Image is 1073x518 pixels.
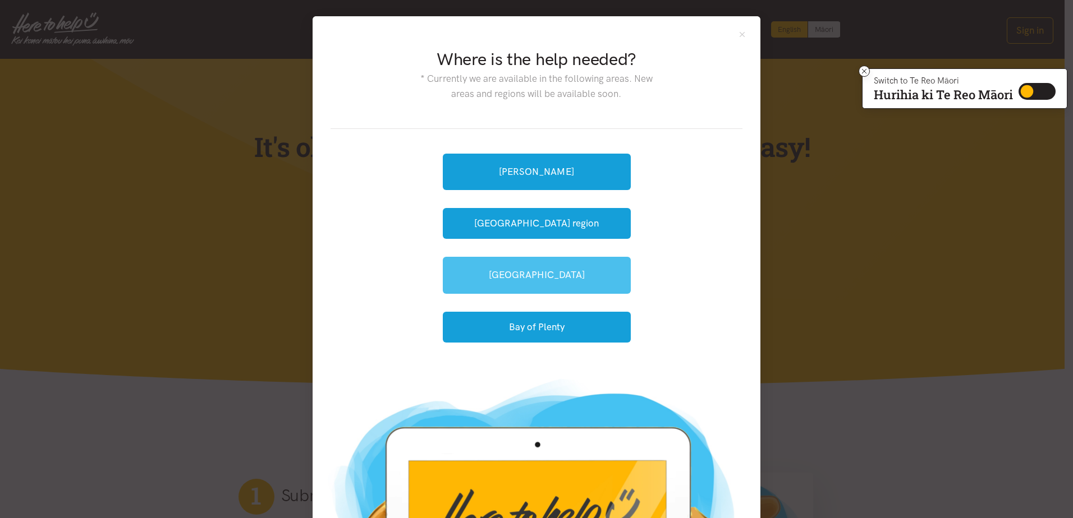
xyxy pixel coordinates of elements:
[737,30,747,39] button: Close
[443,154,631,190] a: [PERSON_NAME]
[443,312,631,343] button: Bay of Plenty
[443,257,631,293] a: [GEOGRAPHIC_DATA]
[874,90,1013,100] p: Hurihia ki Te Reo Māori
[415,48,658,71] h2: Where is the help needed?
[415,71,658,101] p: * Currently we are available in the following areas. New areas and regions will be available soon.
[443,208,631,239] button: [GEOGRAPHIC_DATA] region
[874,77,1013,84] p: Switch to Te Reo Māori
